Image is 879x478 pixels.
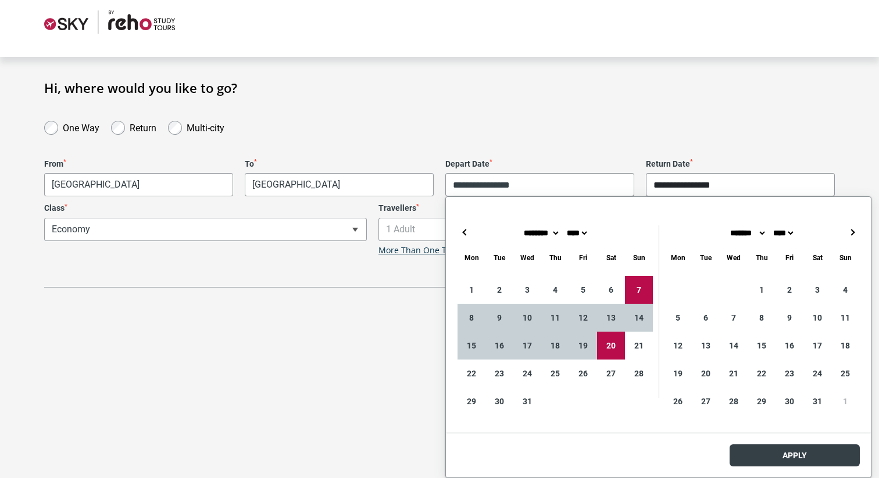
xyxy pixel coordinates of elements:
div: 30 [485,387,513,415]
div: Friday [569,251,597,264]
div: Thursday [748,251,776,264]
div: 31 [513,387,541,415]
div: Wednesday [513,251,541,264]
div: 10 [803,304,831,332]
div: 14 [625,304,653,332]
div: 27 [692,387,720,415]
span: Tan Son Nhat International Airport [245,174,433,196]
div: 6 [597,276,625,304]
div: 29 [458,387,485,415]
div: 8 [748,304,776,332]
div: Sunday [625,251,653,264]
div: 22 [458,360,485,387]
div: 25 [831,360,859,387]
label: One Way [63,120,99,134]
div: Tuesday [485,251,513,264]
div: 13 [597,304,625,332]
span: Melbourne Airport [45,174,233,196]
div: 16 [485,332,513,360]
div: 9 [485,304,513,332]
label: Return [130,120,156,134]
div: 25 [541,360,569,387]
div: Saturday [597,251,625,264]
label: Travellers [378,203,701,213]
button: → [845,225,859,239]
span: Economy [45,218,366,240]
label: Class [44,203,367,213]
div: 24 [513,360,541,387]
div: 13 [692,332,720,360]
label: To [245,159,434,169]
div: 7 [625,276,653,304]
div: 31 [803,387,831,415]
div: 26 [664,387,692,415]
div: 2 [485,276,513,304]
span: 1 Adult [378,218,701,241]
div: 19 [569,332,597,360]
div: 18 [541,332,569,360]
div: 20 [597,332,625,360]
span: 1 Adult [379,218,701,240]
span: Melbourne Airport [44,173,233,196]
div: 9 [776,304,803,332]
div: 23 [776,360,803,387]
div: 24 [803,360,831,387]
label: Return Date [646,159,835,169]
div: 17 [803,332,831,360]
div: 29 [748,387,776,415]
div: 14 [720,332,748,360]
div: 21 [625,332,653,360]
div: Monday [664,251,692,264]
div: 3 [513,276,541,304]
div: 28 [720,387,748,415]
div: 11 [831,304,859,332]
div: 27 [597,360,625,387]
div: 12 [569,304,597,332]
div: 15 [458,332,485,360]
div: 10 [513,304,541,332]
div: Wednesday [720,251,748,264]
div: 1 [458,276,485,304]
span: Economy [44,218,367,241]
div: Monday [458,251,485,264]
div: 4 [541,276,569,304]
label: From [44,159,233,169]
div: 6 [692,304,720,332]
div: 19 [664,360,692,387]
div: 7 [720,304,748,332]
div: 28 [625,360,653,387]
div: Tuesday [692,251,720,264]
button: Apply [730,444,860,466]
div: 18 [831,332,859,360]
div: 22 [748,360,776,387]
div: Saturday [803,251,831,264]
label: Depart Date [445,159,634,169]
div: Friday [776,251,803,264]
div: 2 [776,276,803,304]
div: 30 [776,387,803,415]
div: 5 [569,276,597,304]
div: 16 [776,332,803,360]
div: 26 [569,360,597,387]
div: 11 [541,304,569,332]
div: Sunday [831,251,859,264]
div: 23 [485,360,513,387]
div: 5 [664,304,692,332]
button: ← [458,225,471,239]
div: 8 [458,304,485,332]
div: 17 [513,332,541,360]
label: Multi-city [187,120,224,134]
div: 12 [664,332,692,360]
div: 1 [831,387,859,415]
div: Thursday [541,251,569,264]
span: Tan Son Nhat International Airport [245,173,434,196]
div: 4 [831,276,859,304]
div: 1 [748,276,776,304]
div: 3 [803,276,831,304]
div: 15 [748,332,776,360]
a: More Than One Traveller? [378,246,480,256]
h1: Hi, where would you like to go? [44,80,835,95]
div: 21 [720,360,748,387]
div: 20 [692,360,720,387]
